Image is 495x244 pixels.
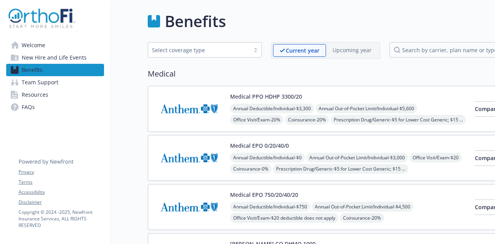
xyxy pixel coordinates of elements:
[230,213,338,223] span: Office Visit/Exam - $20 deductible does not apply
[230,164,271,174] span: Coinsurance - 0%
[230,92,302,101] button: Medical PPO HDHP 3300/20
[410,153,462,162] span: Office Visit/Exam - $20
[331,115,466,125] span: Prescription Drug/Generic - $5 for Lower Cost Generic; $15 for Generic
[340,213,384,223] span: Coinsurance - 20%
[22,39,45,51] span: Welcome
[19,189,104,196] a: Accessibility
[6,51,104,64] a: New Hire and Life Events
[230,115,283,125] span: Office Visit/Exam - 20%
[230,202,310,212] span: Annual Deductible/Individual - $750
[6,89,104,101] a: Resources
[22,89,48,101] span: Resources
[154,142,224,174] img: Anthem Blue Cross carrier logo
[152,46,246,54] div: Select coverage type
[22,64,43,76] span: Benefits
[316,104,417,113] span: Annual Out-of-Pocket Limit/Individual - $5,600
[165,10,226,33] h1: Benefits
[19,169,104,176] a: Privacy
[230,104,314,113] span: Annual Deductible/Individual - $3,300
[230,142,289,150] button: Medical EPO 0/20/40/0
[306,153,408,162] span: Annual Out-of-Pocket Limit/Individual - $3,000
[6,101,104,113] a: FAQs
[154,191,224,224] img: Anthem Blue Cross carrier logo
[273,164,408,174] span: Prescription Drug/Generic - $5 for Lower Cost Generic; $15 for Generic
[19,199,104,206] a: Disclaimer
[6,64,104,76] a: Benefits
[6,39,104,51] a: Welcome
[19,209,104,229] p: Copyright © 2024 - 2025 , Newfront Insurance Services, ALL RIGHTS RESERVED
[22,51,87,64] span: New Hire and Life Events
[312,202,413,212] span: Annual Out-of-Pocket Limit/Individual - $4,500
[22,76,58,89] span: Team Support
[154,92,224,125] img: Anthem Blue Cross carrier logo
[19,179,104,186] a: Terms
[230,153,305,162] span: Annual Deductible/Individual - $0
[286,46,319,55] p: Current year
[285,115,329,125] span: Coinsurance - 20%
[326,44,378,57] span: Upcoming year
[333,46,372,54] p: Upcoming year
[6,76,104,89] a: Team Support
[230,191,298,199] button: Medical EPO 750/20/40/20
[22,101,35,113] span: FAQs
